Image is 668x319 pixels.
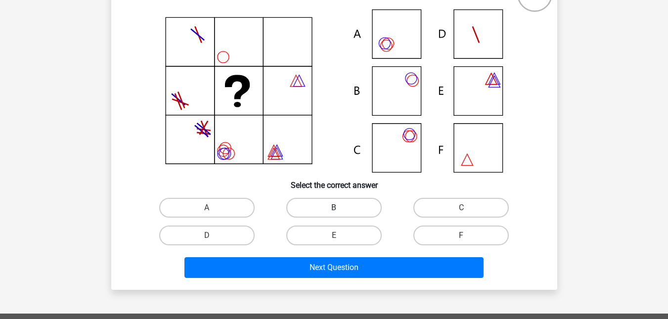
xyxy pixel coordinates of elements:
label: D [159,226,255,245]
label: A [159,198,255,218]
h6: Select the correct answer [127,173,541,190]
label: B [286,198,382,218]
label: C [413,198,509,218]
button: Next Question [184,257,484,278]
label: E [286,226,382,245]
label: F [413,226,509,245]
